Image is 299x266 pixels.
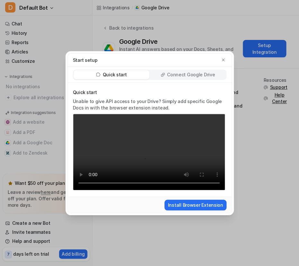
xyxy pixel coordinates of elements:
p: Connect Google Drive [167,71,215,78]
button: Install Browser Extension [164,200,226,210]
p: Quick start [103,71,127,78]
p: Start setup [73,57,98,63]
p: Unable to give API access to your Drive? Simply add specific Google Docs in with the browser exte... [73,98,225,111]
video: Your browser does not support the video tag. [73,114,225,190]
p: Quick start [73,89,225,96]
